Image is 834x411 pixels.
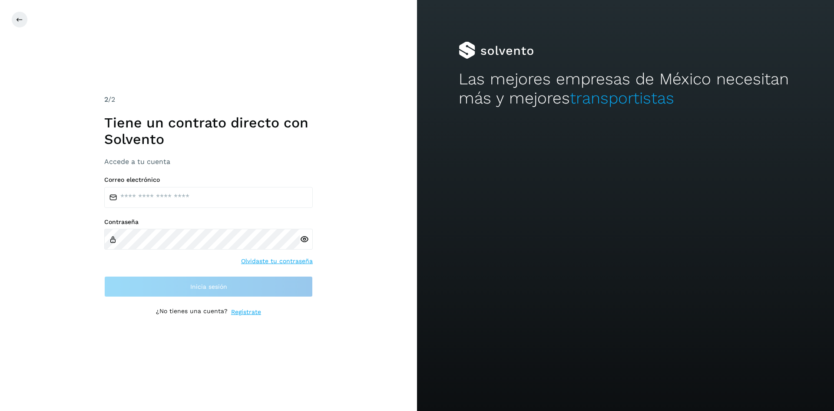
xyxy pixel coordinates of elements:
[104,94,313,105] div: /2
[241,257,313,266] a: Olvidaste tu contraseña
[231,307,261,317] a: Regístrate
[156,307,228,317] p: ¿No tienes una cuenta?
[104,157,313,166] h3: Accede a tu cuenta
[104,114,313,148] h1: Tiene un contrato directo con Solvento
[104,176,313,184] label: Correo electrónico
[104,276,313,297] button: Inicia sesión
[104,95,108,104] span: 2
[459,70,792,108] h2: Las mejores empresas de México necesitan más y mejores
[570,89,674,107] span: transportistas
[190,284,227,290] span: Inicia sesión
[104,218,313,226] label: Contraseña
